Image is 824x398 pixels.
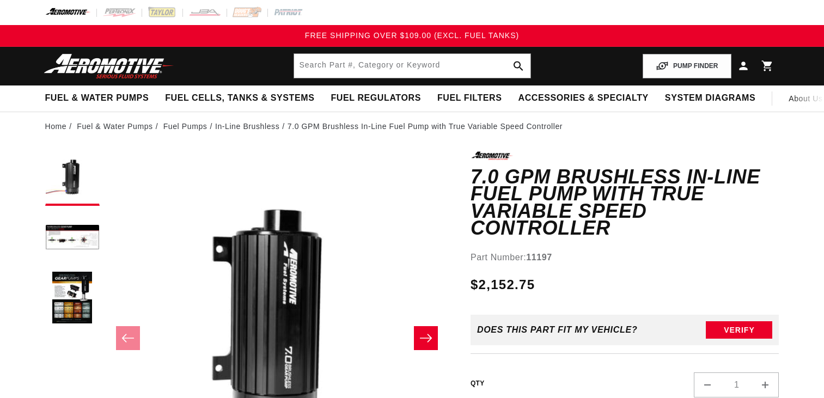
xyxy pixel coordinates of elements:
button: search button [506,54,530,78]
button: PUMP FINDER [643,54,731,78]
a: Fuel & Water Pumps [77,120,152,132]
summary: Fuel Filters [429,85,510,111]
img: Aeromotive [41,53,177,79]
li: 7.0 GPM Brushless In-Line Fuel Pump with True Variable Speed Controller [288,120,563,132]
div: Part Number: [471,250,779,265]
summary: System Diagrams [657,85,764,111]
span: Fuel Regulators [331,93,420,104]
summary: Fuel & Water Pumps [37,85,157,111]
span: System Diagrams [665,93,755,104]
span: Fuel Filters [437,93,502,104]
span: FREE SHIPPING OVER $109.00 (EXCL. FUEL TANKS) [305,31,519,40]
a: Fuel Pumps [163,120,207,132]
strong: 11197 [526,253,552,262]
label: QTY [471,379,485,388]
button: Slide right [414,326,438,350]
input: Search by Part Number, Category or Keyword [294,54,530,78]
summary: Fuel Regulators [322,85,429,111]
span: $2,152.75 [471,275,535,295]
button: Slide left [116,326,140,350]
span: Fuel Cells, Tanks & Systems [165,93,314,104]
a: Home [45,120,67,132]
button: Load image 2 in gallery view [45,211,100,266]
summary: Fuel Cells, Tanks & Systems [157,85,322,111]
div: Does This part fit My vehicle? [477,325,638,335]
nav: breadcrumbs [45,120,779,132]
span: Fuel & Water Pumps [45,93,149,104]
button: Verify [706,321,772,339]
span: Accessories & Specialty [518,93,649,104]
button: Load image 1 in gallery view [45,151,100,206]
h1: 7.0 GPM Brushless In-Line Fuel Pump with True Variable Speed Controller [471,168,779,237]
li: In-Line Brushless [215,120,288,132]
summary: Accessories & Specialty [510,85,657,111]
button: Load image 3 in gallery view [45,271,100,326]
span: About Us [789,94,822,103]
